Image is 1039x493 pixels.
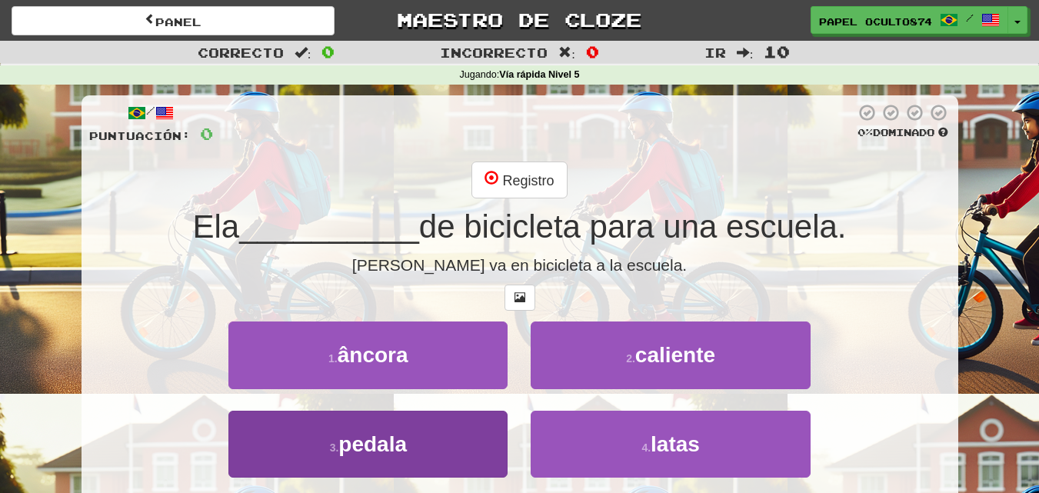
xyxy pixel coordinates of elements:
[12,6,335,35] a: Panel
[146,104,155,117] font: /
[338,432,407,456] font: pedala
[193,208,240,245] font: Ela
[641,441,648,454] font: 4
[440,45,548,60] font: Incorrecto
[651,432,700,456] font: latas
[499,69,579,80] font: Vía rápida Nivel 5
[155,15,201,28] font: Panel
[397,8,641,31] font: Maestro de cloze
[471,162,567,198] button: Registro
[358,6,681,33] a: Maestro de cloze
[330,441,336,454] font: 3
[571,45,575,60] font: :
[459,69,496,80] font: Jugando
[626,352,632,365] font: 2
[704,45,726,60] font: Ir
[505,285,535,311] button: Mostrar imagen (alt+x)
[858,126,865,138] font: 0
[239,208,419,245] font: __________
[198,45,284,60] font: Correcto
[228,411,508,478] button: 3.pedala
[419,208,847,245] font: de bicicleta para una escuela.
[819,16,932,27] font: Papel oculto874
[335,441,338,454] font: .
[750,45,754,60] font: :
[335,352,338,365] font: .
[966,12,974,23] font: /
[200,124,213,143] font: 0
[321,42,335,61] font: 0
[352,256,687,274] font: [PERSON_NAME] va en bicicleta a la escuela.
[865,126,873,138] font: %
[328,352,335,365] font: 1
[531,321,810,388] button: 2.caliente
[635,343,715,367] font: caliente
[764,42,790,61] font: 10
[89,129,191,142] font: Puntuación:
[531,411,810,478] button: 4.latas
[228,321,508,388] button: 1.âncora
[811,6,1008,34] a: Papel oculto874 /
[497,69,500,80] font: :
[648,441,651,454] font: .
[873,126,934,138] font: dominado
[586,42,599,61] font: 0
[502,173,554,188] font: Registro
[308,45,311,60] font: :
[338,343,408,367] font: âncora
[632,352,635,365] font: .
